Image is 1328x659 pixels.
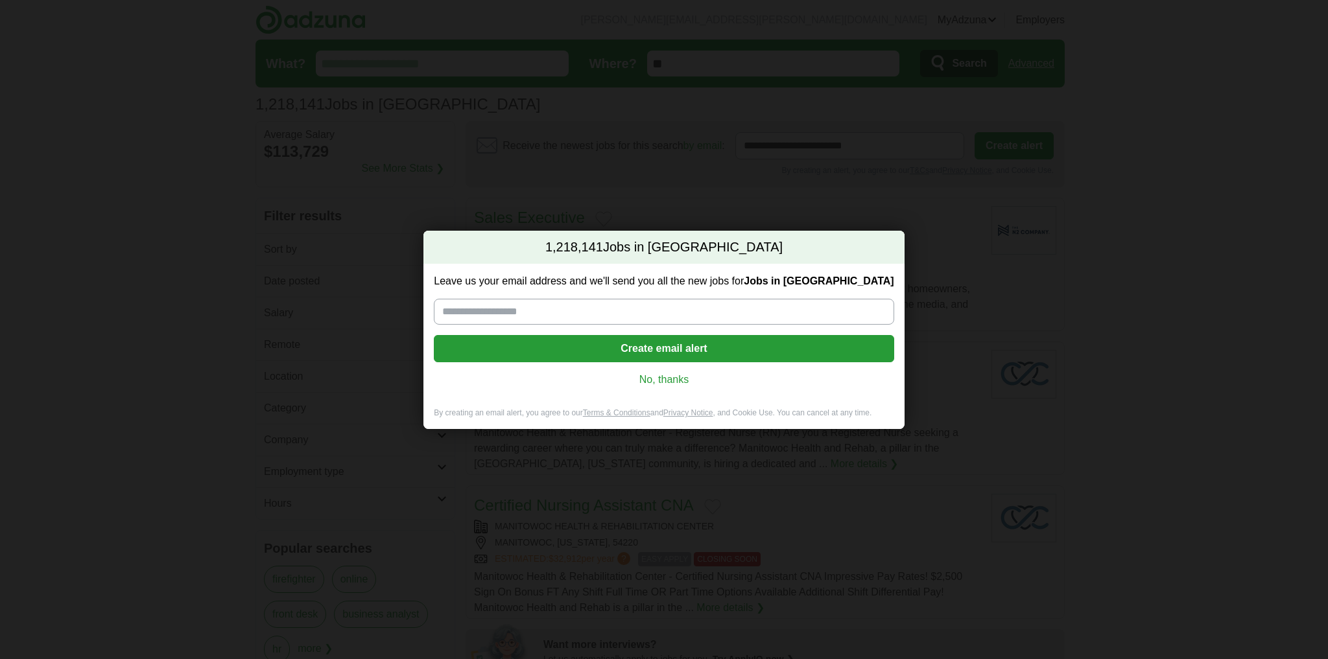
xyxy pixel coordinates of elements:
[545,238,603,257] span: 1,218,141
[444,373,883,387] a: No, thanks
[423,231,904,264] h2: Jobs in [GEOGRAPHIC_DATA]
[423,408,904,429] div: By creating an email alert, you agree to our and , and Cookie Use. You can cancel at any time.
[663,408,713,417] a: Privacy Notice
[583,408,650,417] a: Terms & Conditions
[744,275,894,286] strong: Jobs in [GEOGRAPHIC_DATA]
[434,335,894,362] button: Create email alert
[434,274,894,288] label: Leave us your email address and we'll send you all the new jobs for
